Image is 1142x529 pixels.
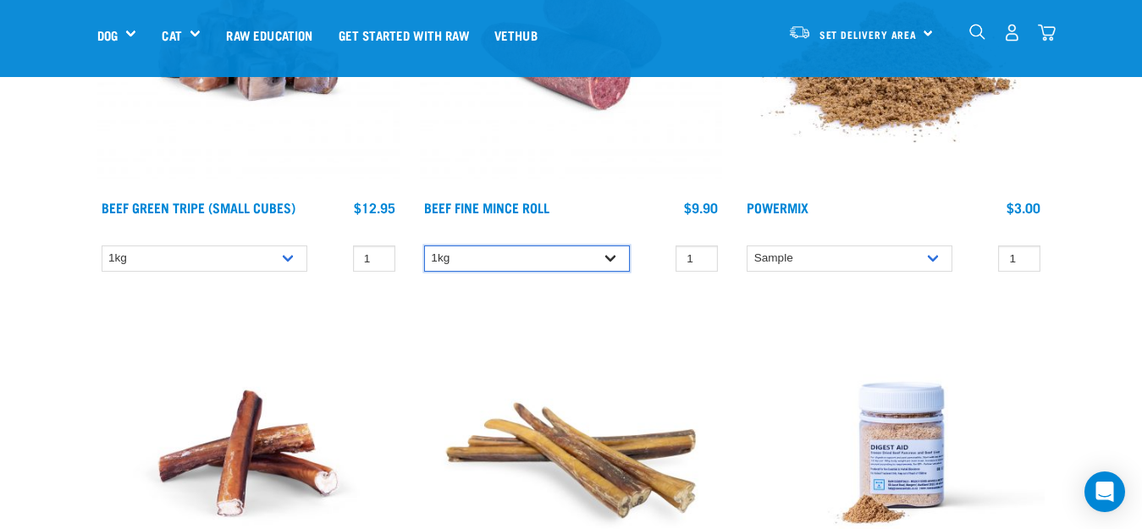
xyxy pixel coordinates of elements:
[326,1,482,69] a: Get started with Raw
[213,1,325,69] a: Raw Education
[162,25,181,45] a: Cat
[819,31,918,37] span: Set Delivery Area
[482,1,550,69] a: Vethub
[1084,471,1125,512] div: Open Intercom Messenger
[424,203,549,211] a: Beef Fine Mince Roll
[676,245,718,272] input: 1
[747,203,808,211] a: Powermix
[97,25,118,45] a: Dog
[684,200,718,215] div: $9.90
[1007,200,1040,215] div: $3.00
[969,24,985,40] img: home-icon-1@2x.png
[998,245,1040,272] input: 1
[1003,24,1021,41] img: user.png
[788,25,811,40] img: van-moving.png
[102,203,295,211] a: Beef Green Tripe (Small Cubes)
[353,245,395,272] input: 1
[1038,24,1056,41] img: home-icon@2x.png
[354,200,395,215] div: $12.95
